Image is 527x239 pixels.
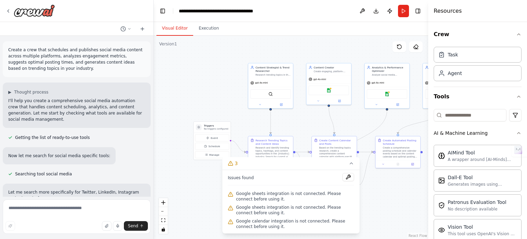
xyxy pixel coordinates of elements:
button: Switch to previous chat [118,25,134,33]
button: Crew [434,25,522,44]
div: Task [448,51,458,58]
span: Event [211,136,218,140]
div: Generates images using OpenAI's Dall-E model. [448,182,517,187]
img: SerperDevTool [268,92,273,96]
g: Edge from cf9f4764-c298-4d83-a453-c0848d52873d to 799ead62-2c63-4c33-a359-aad4b1f27d33 [269,110,272,134]
span: gpt-4o-mini [372,82,384,84]
div: Create engaging, platform-specific social media content including captions, posts, and content ca... [314,70,349,73]
img: Patronusevaltool [438,202,445,209]
div: Create Automated Posting Schedule [383,139,418,146]
button: Event [195,134,229,141]
span: Google sheets integration is not connected. Please connect before using it. [236,191,354,202]
p: I'll help you create a comprehensive social media automation crew that handles content scheduling... [8,98,145,122]
span: Issues found [228,175,254,181]
span: Thought process [14,89,48,95]
g: Edge from 3a918bd4-4e87-42c3-a732-45beaefd3017 to 5129351b-a95e-49d5-aacf-bec71046f33a [327,107,336,134]
div: Research and identify trending topics, hashtags, and content opportunities in the {industry} indu... [256,146,291,158]
img: Visiontool [438,227,445,233]
div: No description available [448,206,506,212]
span: Send [128,223,138,229]
img: Google sheets [385,92,389,96]
div: Dall-E Tool [448,174,517,181]
button: Start a new chat [137,25,148,33]
button: No output available [390,162,406,166]
div: React Flow controls [159,198,168,234]
button: Click to speak your automation idea [113,221,122,231]
div: Analytics & Performance Optimizer [372,66,407,73]
button: zoom in [159,198,168,207]
span: gpt-4o-mini [313,78,326,80]
div: AI & Machine Learning [434,130,488,137]
span: Getting the list of ready-to-use tools [15,135,90,140]
div: Create Content Calendar and PostsBased on the trending topics research, create a comprehensive co... [312,136,357,168]
div: Create Content Calendar and Posts [319,139,354,146]
button: Schedule [195,143,229,150]
button: Visual Editor [156,21,193,36]
g: Edge from 799ead62-2c63-4c33-a359-aad4b1f27d33 to 6252eba2-fd70-4b15-a727-482d7542cb88 [295,150,309,187]
button: Execution [193,21,224,36]
span: 3 [235,160,238,167]
button: Open in side panel [387,102,408,107]
button: zoom out [159,207,168,216]
div: Crew [434,44,522,87]
div: A wrapper around [AI-Minds]([URL][DOMAIN_NAME]). Useful for when you need answers to questions fr... [448,157,517,162]
div: Content Strategist & Trend ResearcherResearch trending topics in the {industry} industry, analyze... [248,63,293,109]
button: 3 [222,157,360,170]
span: Manage [209,153,219,157]
div: Version 1 [159,41,177,47]
span: Google sheets integration is not connected. Please connect before using it. [236,205,354,216]
span: Google calendar integration is not connected. Please connect before using it. [236,218,354,229]
a: React Flow attribution [409,234,427,238]
div: Content CreatorCreate engaging, platform-specific social media content including captions, posts,... [306,63,352,105]
div: This tool uses OpenAI's Vision API to describe the contents of an image. [448,231,517,237]
button: toggle interactivity [159,225,168,234]
span: Searching tool social media [15,171,72,177]
p: Create a crew that schedules and publishes social media content across multiple platforms, analyz... [8,47,145,72]
p: Let me search more specifically for Twitter, LinkedIn, Instagram and other platforms: [8,189,145,202]
div: Content Strategist & Trend Researcher [256,66,291,73]
g: Edge from 799ead62-2c63-4c33-a359-aad4b1f27d33 to 5129351b-a95e-49d5-aacf-bec71046f33a [295,150,309,154]
div: Analytics & Performance OptimizerAnalyze social media engagement data, identify optimal posting t... [364,63,410,109]
div: AIMind Tool [448,149,517,156]
div: Create Automated Posting ScheduleCreate a comprehensive posting schedule and calendar events base... [375,136,421,168]
g: Edge from 5129351b-a95e-49d5-aacf-bec71046f33a to df2a31e2-e92a-49f8-9bde-965c96af818b [359,150,373,154]
img: Logo [14,4,55,17]
g: Edge from triggers to 799ead62-2c63-4c33-a359-aad4b1f27d33 [230,139,246,154]
button: fit view [159,216,168,225]
button: AI & Machine Learning [434,124,522,142]
img: Aimindtool [438,152,445,159]
p: Now let me search for social media specific tools: [8,153,110,159]
img: Google sheets [327,88,331,93]
div: Patronus Evaluation Tool [448,199,506,206]
h3: Triggers [204,124,228,128]
button: Send [124,221,148,231]
g: Edge from 93a50bb0-7cf0-4e8d-8325-4c9bc89b4926 to 6252eba2-fd70-4b15-a727-482d7542cb88 [332,110,389,166]
g: Edge from 0a288555-2c1d-4aca-9dcd-878d1ce1dc74 to df2a31e2-e92a-49f8-9bde-965c96af818b [396,110,447,134]
button: Hide right sidebar [413,6,423,16]
div: Create a comprehensive posting schedule and calendar events based on the content calendar and opt... [383,146,418,158]
button: Open in side panel [329,99,350,103]
g: Edge from 6252eba2-fd70-4b15-a727-482d7542cb88 to df2a31e2-e92a-49f8-9bde-965c96af818b [359,150,373,187]
div: Research Trending Topics and Content IdeasResearch and identify trending topics, hashtags, and co... [248,136,293,168]
div: Vision Tool [448,224,517,230]
button: Upload files [102,221,112,231]
span: gpt-4o-mini [255,82,268,84]
div: Research trending topics in the {industry} industry, analyze social media trends, and generate co... [256,74,291,76]
div: Research Trending Topics and Content Ideas [256,139,291,146]
button: Open in side panel [406,162,419,166]
button: Manage [195,151,229,158]
div: Analyze social media engagement data, identify optimal posting times, track performance metrics, ... [372,74,407,76]
button: Open in side panel [271,102,292,107]
img: Dalletool [438,177,445,184]
div: Content Creator [314,66,349,69]
span: Schedule [208,144,220,148]
div: TriggersNo triggers configuredEventScheduleManage [193,121,231,160]
button: Improve this prompt [5,221,15,231]
button: Hide left sidebar [158,6,167,16]
h4: Resources [434,7,462,15]
button: Tools [434,87,522,106]
p: No triggers configured [204,128,228,130]
span: ▶ [8,89,11,95]
button: ▶Thought process [8,89,48,95]
nav: breadcrumb [179,8,253,14]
